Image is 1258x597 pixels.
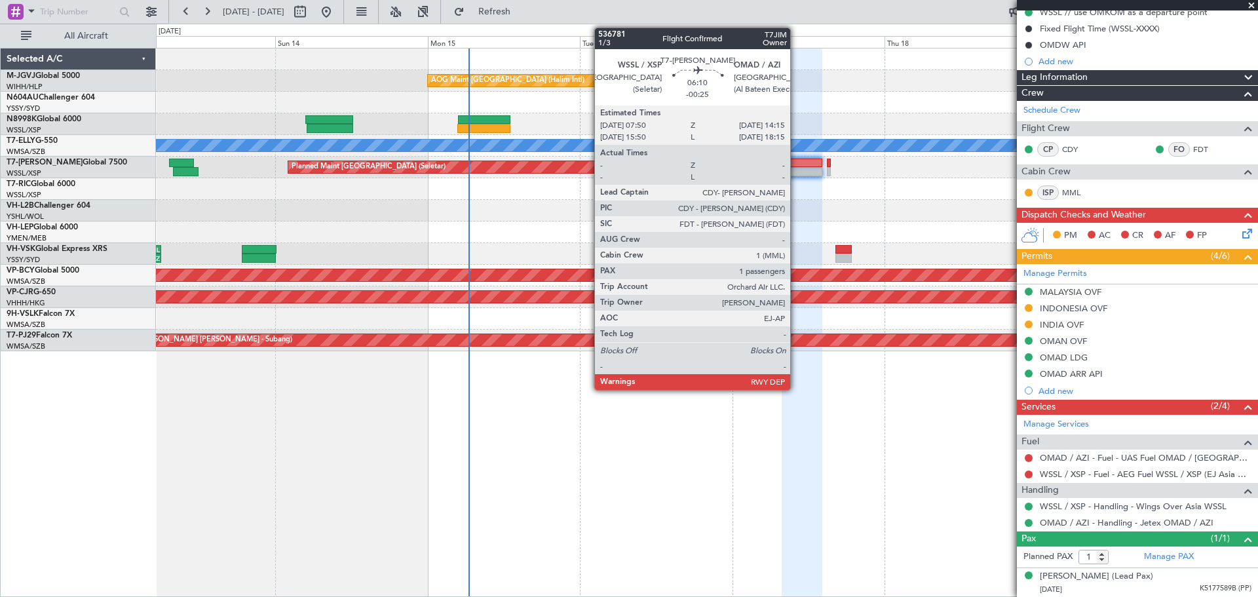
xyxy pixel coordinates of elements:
div: Mon 15 [428,36,580,48]
a: WSSL/XSP [7,168,41,178]
div: Sat 13 [123,36,275,48]
label: Planned PAX [1023,550,1073,564]
span: M-JGVJ [7,72,35,80]
span: K5177589B (PP) [1200,583,1251,594]
span: T7-[PERSON_NAME] [7,159,83,166]
div: Tue 16 [580,36,732,48]
span: PM [1064,229,1077,242]
a: FDT [1193,144,1223,155]
span: VH-VSK [7,245,35,253]
span: All Aircraft [34,31,138,41]
span: FP [1197,229,1207,242]
span: Leg Information [1021,70,1088,85]
span: N604AU [7,94,39,102]
a: WIHH/HLP [7,82,43,92]
a: VH-LEPGlobal 6000 [7,223,78,231]
span: AC [1099,229,1111,242]
span: Pax [1021,531,1036,547]
a: Schedule Crew [1023,104,1080,117]
div: OMAN OVF [1040,336,1087,347]
div: MALAYSIA OVF [1040,286,1101,298]
div: INDIA OVF [1040,319,1084,330]
span: Services [1021,400,1056,415]
a: Manage Services [1023,418,1089,431]
a: VP-CJRG-650 [7,288,56,296]
div: Sun 14 [275,36,427,48]
a: YSHL/WOL [7,212,44,221]
a: T7-ELLYG-550 [7,137,58,145]
a: Manage Permits [1023,267,1087,280]
div: Thu 18 [885,36,1037,48]
span: Permits [1021,249,1052,264]
a: WMSA/SZB [7,341,45,351]
div: Add new [1039,56,1251,67]
span: AF [1165,229,1175,242]
a: WMSA/SZB [7,147,45,157]
a: OMAD / AZI - Handling - Jetex OMAD / AZI [1040,517,1213,528]
span: T7-RIC [7,180,31,188]
div: Add new [1039,385,1251,396]
a: T7-PJ29Falcon 7X [7,332,72,339]
a: YSSY/SYD [7,104,40,113]
div: OMAD LDG [1040,352,1088,363]
a: T7-RICGlobal 6000 [7,180,75,188]
a: 9H-VSLKFalcon 7X [7,310,75,318]
a: VP-BCYGlobal 5000 [7,267,79,275]
button: All Aircraft [14,26,142,47]
a: YSSY/SYD [7,255,40,265]
span: Dispatch Checks and Weather [1021,208,1146,223]
span: N8998K [7,115,37,123]
div: [DATE] [159,26,181,37]
span: [DATE] - [DATE] [223,6,284,18]
span: VH-LEP [7,223,33,231]
a: WMSA/SZB [7,277,45,286]
span: VH-L2B [7,202,34,210]
a: VH-VSKGlobal Express XRS [7,245,107,253]
a: WMSA/SZB [7,320,45,330]
a: VH-L2BChallenger 604 [7,202,90,210]
a: CDY [1062,144,1092,155]
div: OMDW API [1040,39,1086,50]
span: VP-CJR [7,288,33,296]
div: AOG Maint [GEOGRAPHIC_DATA] (Halim Intl) [431,71,584,90]
a: YMEN/MEB [7,233,47,243]
div: Fixed Flight Time (WSSL-XXXX) [1040,23,1160,34]
a: N604AUChallenger 604 [7,94,95,102]
a: T7-[PERSON_NAME]Global 7500 [7,159,127,166]
div: Wed 17 [733,36,885,48]
span: T7-PJ29 [7,332,36,339]
a: M-JGVJGlobal 5000 [7,72,80,80]
div: Planned Maint [GEOGRAPHIC_DATA] (Seletar) [292,157,446,177]
div: [PERSON_NAME] (Lead Pax) [1040,570,1153,583]
a: N8998KGlobal 6000 [7,115,81,123]
a: Manage PAX [1144,550,1194,564]
span: VP-BCY [7,267,35,275]
a: VHHH/HKG [7,298,45,308]
span: Refresh [467,7,522,16]
a: WSSL / XSP - Fuel - AEG Fuel WSSL / XSP (EJ Asia Only) [1040,469,1251,480]
span: 9H-VSLK [7,310,39,318]
a: WSSL / XSP - Handling - Wings Over Asia WSSL [1040,501,1227,512]
span: Fuel [1021,434,1039,450]
div: CP [1037,142,1059,157]
a: WSSL/XSP [7,125,41,135]
a: OMAD / AZI - Fuel - UAS Fuel OMAD / [GEOGRAPHIC_DATA] (EJ [GEOGRAPHIC_DATA] Only) [1040,452,1251,463]
div: ISP [1037,185,1059,200]
div: OMAD ARR API [1040,368,1103,379]
span: Crew [1021,86,1044,101]
div: INDONESIA OVF [1040,303,1107,314]
input: Trip Number [40,2,115,22]
a: MML [1062,187,1092,199]
div: FO [1168,142,1190,157]
span: [DATE] [1040,585,1062,594]
a: WSSL/XSP [7,190,41,200]
span: Handling [1021,483,1059,498]
span: T7-ELLY [7,137,35,145]
div: WSSL // use OMKOM as a departure point [1040,7,1208,18]
span: (1/1) [1211,531,1230,545]
span: Flight Crew [1021,121,1070,136]
span: Cabin Crew [1021,164,1071,180]
span: CR [1132,229,1143,242]
span: (2/4) [1211,399,1230,413]
button: Refresh [448,1,526,22]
